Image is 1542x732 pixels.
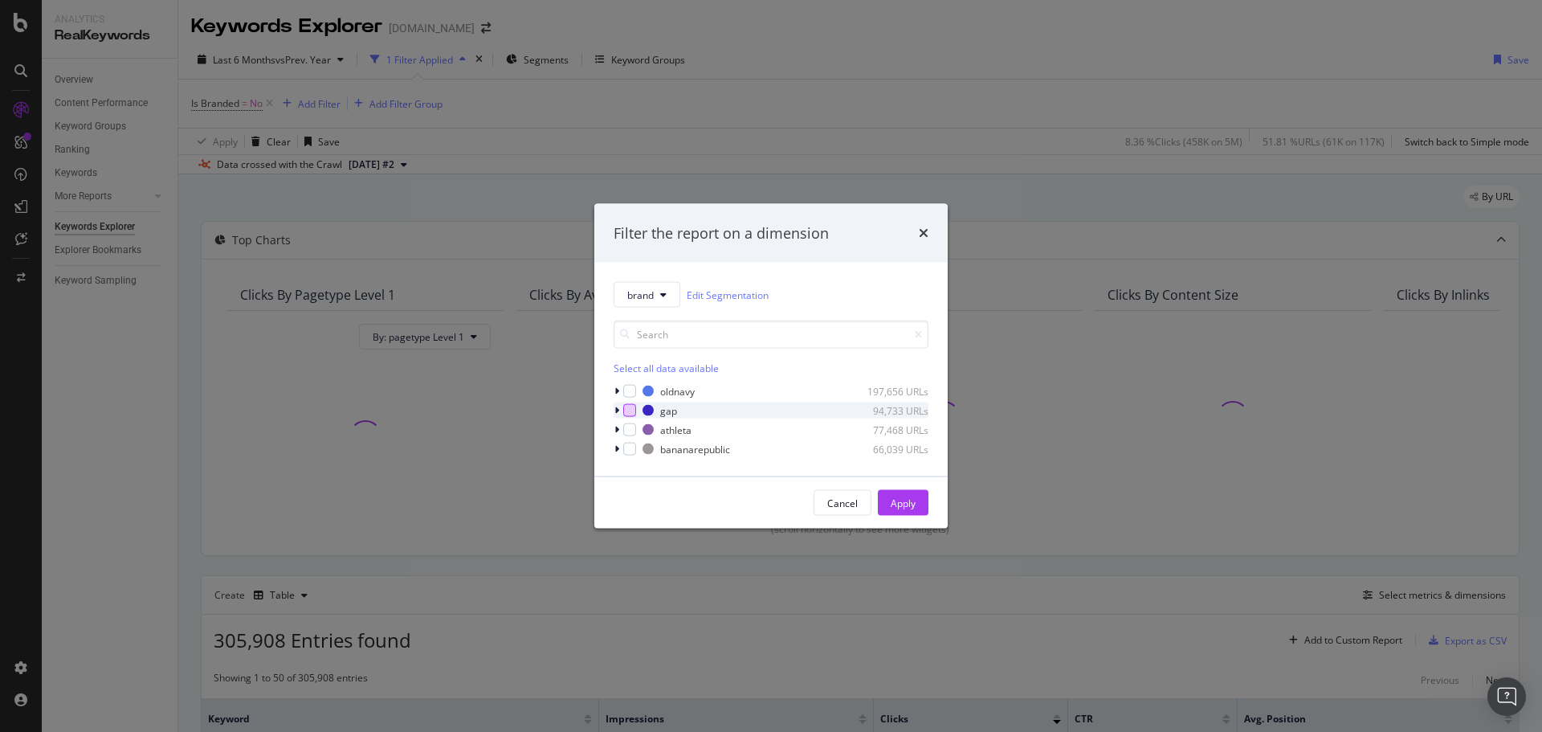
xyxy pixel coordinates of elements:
div: 66,039 URLs [850,442,928,456]
button: Cancel [814,490,871,516]
div: Filter the report on a dimension [614,223,829,243]
div: times [919,223,928,243]
div: bananarepublic [660,442,730,456]
div: Open Intercom Messenger [1487,677,1526,716]
div: Cancel [827,496,858,509]
div: 94,733 URLs [850,403,928,417]
div: 197,656 URLs [850,384,928,398]
div: Apply [891,496,916,509]
button: Apply [878,490,928,516]
div: modal [594,203,948,529]
div: oldnavy [660,384,695,398]
input: Search [614,321,928,349]
button: brand [614,282,680,308]
span: brand [627,288,654,301]
div: 77,468 URLs [850,423,928,436]
div: athleta [660,423,691,436]
div: gap [660,403,677,417]
a: Edit Segmentation [687,286,769,303]
div: Select all data available [614,362,928,375]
